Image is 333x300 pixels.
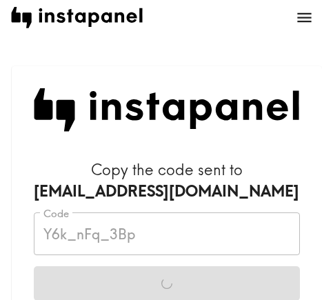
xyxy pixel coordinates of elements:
[11,7,143,28] img: instapanel
[34,181,300,202] div: [EMAIL_ADDRESS][DOMAIN_NAME]
[43,206,69,221] label: Code
[34,88,300,132] img: Instapanel
[34,212,300,255] input: xxx_xxx_xxx
[34,159,300,202] h6: Copy the code sent to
